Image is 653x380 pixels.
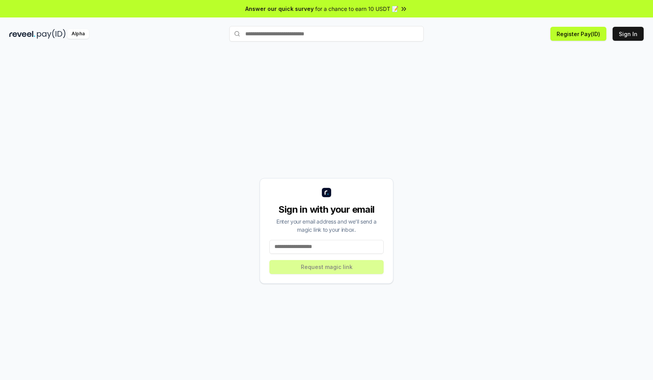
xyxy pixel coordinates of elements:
span: for a chance to earn 10 USDT 📝 [315,5,398,13]
span: Answer our quick survey [245,5,314,13]
div: Enter your email address and we’ll send a magic link to your inbox. [269,217,384,234]
img: logo_small [322,188,331,197]
img: reveel_dark [9,29,35,39]
div: Alpha [67,29,89,39]
button: Register Pay(ID) [550,27,606,41]
div: Sign in with your email [269,203,384,216]
button: Sign In [613,27,644,41]
img: pay_id [37,29,66,39]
